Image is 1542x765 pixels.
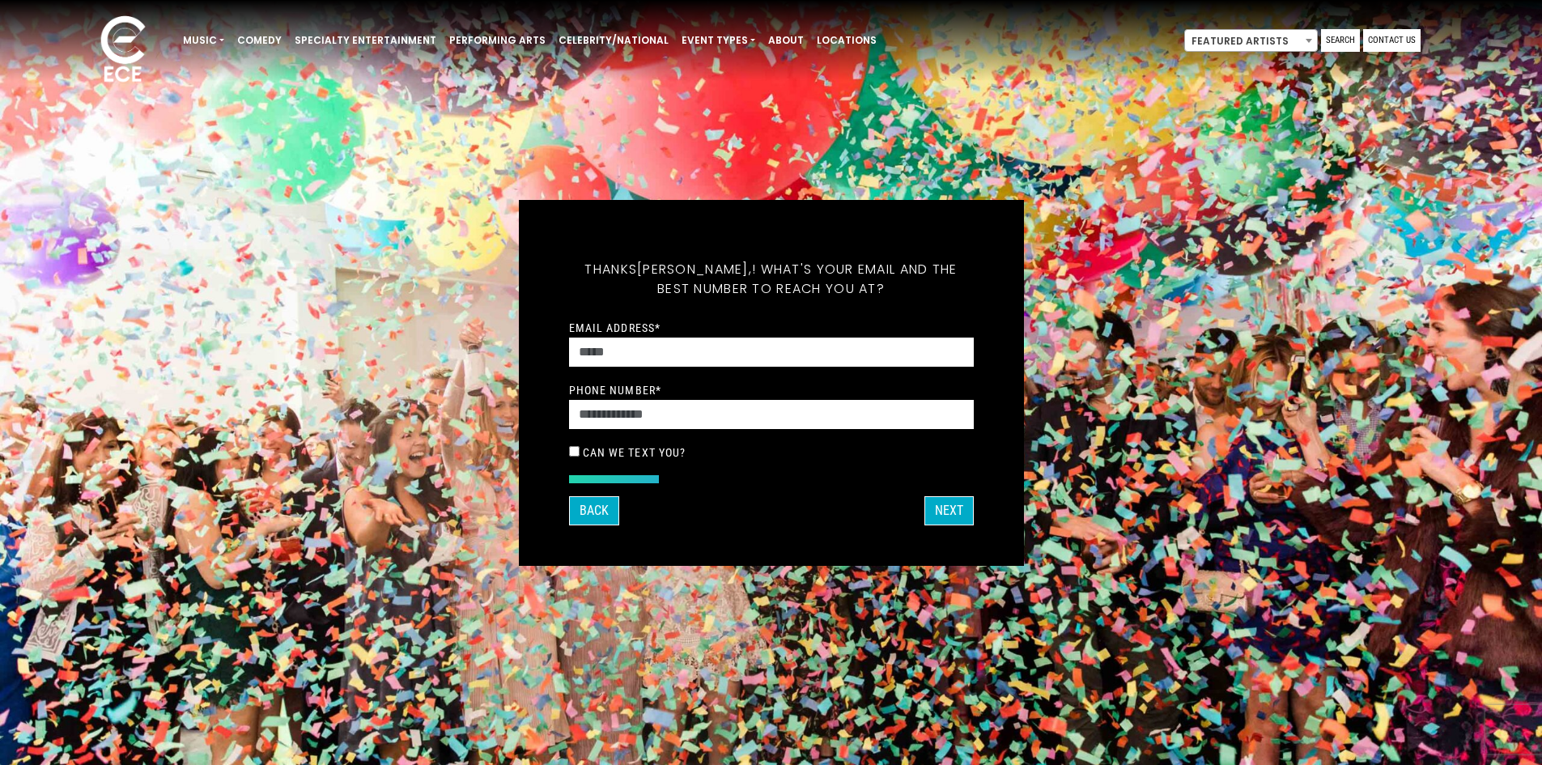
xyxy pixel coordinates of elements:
[569,240,974,318] h5: Thanks ! What's your email and the best number to reach you at?
[1184,29,1318,52] span: Featured Artists
[569,321,661,335] label: Email Address
[443,27,552,54] a: Performing Arts
[552,27,675,54] a: Celebrity/National
[83,11,164,90] img: ece_new_logo_whitev2-1.png
[288,27,443,54] a: Specialty Entertainment
[1363,29,1421,52] a: Contact Us
[810,27,883,54] a: Locations
[569,496,619,525] button: Back
[231,27,288,54] a: Comedy
[583,445,686,460] label: Can we text you?
[1321,29,1360,52] a: Search
[569,383,662,397] label: Phone Number
[675,27,762,54] a: Event Types
[924,496,974,525] button: Next
[176,27,231,54] a: Music
[762,27,810,54] a: About
[637,260,752,278] span: [PERSON_NAME],
[1185,30,1317,53] span: Featured Artists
